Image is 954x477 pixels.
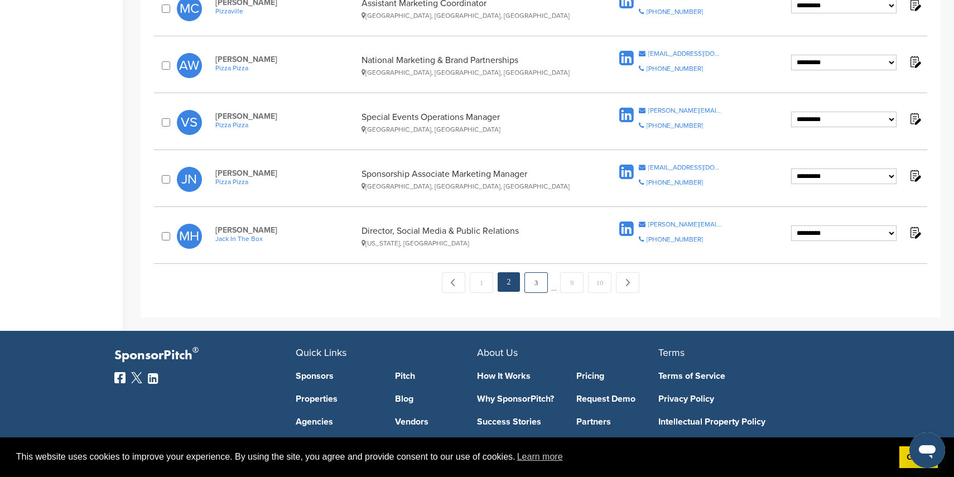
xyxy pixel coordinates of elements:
[215,112,356,121] span: [PERSON_NAME]
[576,394,659,403] a: Request Demo
[296,372,378,380] a: Sponsors
[908,55,922,69] img: Notes
[647,236,703,243] div: [PHONE_NUMBER]
[647,65,703,72] div: [PHONE_NUMBER]
[362,112,582,133] div: Special Events Operations Manager
[362,225,582,247] div: Director, Social Media & Public Relations
[515,449,565,465] a: learn more about cookies
[296,417,378,426] a: Agencies
[616,272,639,293] a: Next →
[362,168,582,190] div: Sponsorship Associate Marketing Manager
[215,225,356,235] span: [PERSON_NAME]
[177,167,202,192] span: JN
[114,348,296,364] p: SponsorPitch
[908,168,922,182] img: Notes
[647,122,703,129] div: [PHONE_NUMBER]
[395,394,478,403] a: Blog
[177,224,202,249] span: MH
[215,55,356,64] span: [PERSON_NAME]
[647,8,703,15] div: [PHONE_NUMBER]
[470,272,493,293] a: 1
[215,235,356,243] a: Jack In The Box
[524,272,548,293] a: 3
[114,372,126,383] img: Facebook
[362,182,582,190] div: [GEOGRAPHIC_DATA], [GEOGRAPHIC_DATA], [GEOGRAPHIC_DATA]
[395,417,478,426] a: Vendors
[908,225,922,239] img: Notes
[362,126,582,133] div: [GEOGRAPHIC_DATA], [GEOGRAPHIC_DATA]
[192,343,199,357] span: ®
[296,394,378,403] a: Properties
[908,112,922,126] img: Notes
[362,55,582,76] div: National Marketing & Brand Partnerships
[588,272,611,293] a: 10
[648,164,722,171] div: [EMAIL_ADDRESS][DOMAIN_NAME]
[658,417,823,426] a: Intellectual Property Policy
[395,372,478,380] a: Pitch
[560,272,584,293] a: 9
[477,394,560,403] a: Why SponsorPitch?
[648,107,722,114] div: [PERSON_NAME][EMAIL_ADDRESS][DOMAIN_NAME]
[551,272,557,292] span: …
[658,394,823,403] a: Privacy Policy
[177,110,202,135] span: VS
[442,272,465,293] a: ← Previous
[658,346,685,359] span: Terms
[362,69,582,76] div: [GEOGRAPHIC_DATA], [GEOGRAPHIC_DATA], [GEOGRAPHIC_DATA]
[215,178,356,186] a: Pizza Pizza
[648,50,722,57] div: [EMAIL_ADDRESS][DOMAIN_NAME]
[215,7,356,15] a: Pizzaville
[477,346,518,359] span: About Us
[296,346,346,359] span: Quick Links
[909,432,945,468] iframe: Button to launch messaging window
[648,221,722,228] div: [PERSON_NAME][EMAIL_ADDRESS][PERSON_NAME][DOMAIN_NAME]
[362,12,582,20] div: [GEOGRAPHIC_DATA], [GEOGRAPHIC_DATA], [GEOGRAPHIC_DATA]
[658,372,823,380] a: Terms of Service
[576,372,659,380] a: Pricing
[899,446,938,469] a: dismiss cookie message
[362,239,582,247] div: [US_STATE], [GEOGRAPHIC_DATA]
[215,168,356,178] span: [PERSON_NAME]
[177,53,202,78] span: AW
[498,272,520,292] em: 2
[477,417,560,426] a: Success Stories
[16,449,890,465] span: This website uses cookies to improve your experience. By using the site, you agree and provide co...
[215,121,356,129] a: Pizza Pizza
[647,179,703,186] div: [PHONE_NUMBER]
[576,417,659,426] a: Partners
[477,372,560,380] a: How It Works
[215,64,356,72] a: Pizza Pizza
[131,372,142,383] img: Twitter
